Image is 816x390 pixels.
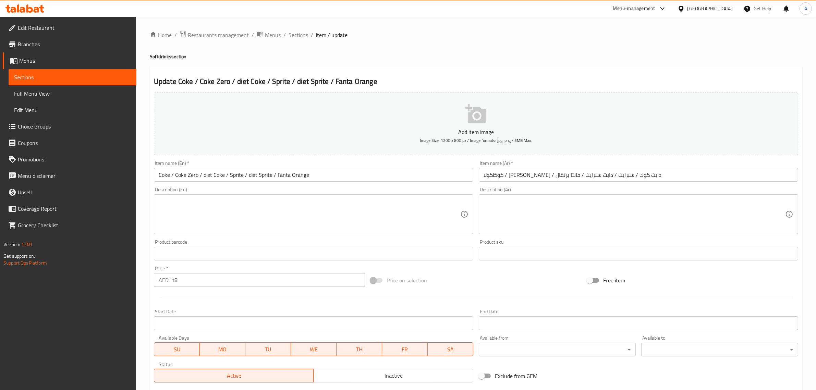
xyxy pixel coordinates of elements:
span: TH [339,344,379,354]
button: FR [382,342,428,356]
span: Branches [18,40,131,48]
p: AED [159,276,169,284]
span: Menus [265,31,281,39]
input: Enter name Ar [479,168,798,182]
button: TU [245,342,291,356]
span: Coverage Report [18,205,131,213]
a: Home [150,31,172,39]
a: Upsell [3,184,136,200]
span: 1.0.0 [21,240,32,249]
button: TH [337,342,382,356]
button: MO [200,342,245,356]
div: Menu-management [613,4,655,13]
input: Please enter product sku [479,247,798,260]
button: Active [154,369,314,382]
button: SA [428,342,473,356]
a: Sections [9,69,136,85]
span: Grocery Checklist [18,221,131,229]
li: / [174,31,177,39]
button: SU [154,342,200,356]
span: Upsell [18,188,131,196]
a: Branches [3,36,136,52]
div: ​ [479,343,636,356]
li: / [252,31,254,39]
span: Price on selection [387,276,427,284]
span: Inactive [316,371,471,381]
a: Grocery Checklist [3,217,136,233]
span: Free item [603,276,625,284]
span: SA [430,344,471,354]
a: Choice Groups [3,118,136,135]
span: Choice Groups [18,122,131,131]
input: Please enter price [171,273,365,287]
span: MO [203,344,243,354]
h4: Softdrinks section [150,53,802,60]
button: WE [291,342,337,356]
span: WE [294,344,334,354]
div: ​ [641,343,798,356]
span: Active [157,371,311,381]
span: Edit Restaurant [18,24,131,32]
a: Promotions [3,151,136,168]
span: Restaurants management [188,31,249,39]
a: Menus [257,31,281,39]
h2: Update Coke / Coke Zero / diet Coke / Sprite / diet Sprite / Fanta Orange [154,76,798,87]
span: Sections [14,73,131,81]
span: Promotions [18,155,131,163]
span: Get support on: [3,252,35,260]
li: / [311,31,313,39]
span: Menus [19,57,131,65]
input: Please enter product barcode [154,247,473,260]
span: TU [248,344,288,354]
button: Inactive [313,369,473,382]
span: FR [385,344,425,354]
span: item / update [316,31,348,39]
span: A [804,5,807,12]
a: Full Menu View [9,85,136,102]
span: Exclude from GEM [495,372,537,380]
a: Edit Menu [9,102,136,118]
a: Sections [289,31,308,39]
a: Coupons [3,135,136,151]
a: Menu disclaimer [3,168,136,184]
div: [GEOGRAPHIC_DATA] [687,5,733,12]
nav: breadcrumb [150,31,802,39]
span: Full Menu View [14,89,131,98]
span: Coupons [18,139,131,147]
li: / [283,31,286,39]
a: Edit Restaurant [3,20,136,36]
span: Version: [3,240,20,249]
a: Coverage Report [3,200,136,217]
span: Edit Menu [14,106,131,114]
span: SU [157,344,197,354]
a: Restaurants management [180,31,249,39]
span: Menu disclaimer [18,172,131,180]
a: Support.OpsPlatform [3,258,47,267]
span: Image Size: 1200 x 800 px / Image formats: jpg, png / 5MB Max. [420,136,532,144]
input: Enter name En [154,168,473,182]
a: Menus [3,52,136,69]
p: Add item image [165,128,788,136]
button: Add item imageImage Size: 1200 x 800 px / Image formats: jpg, png / 5MB Max. [154,93,798,155]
